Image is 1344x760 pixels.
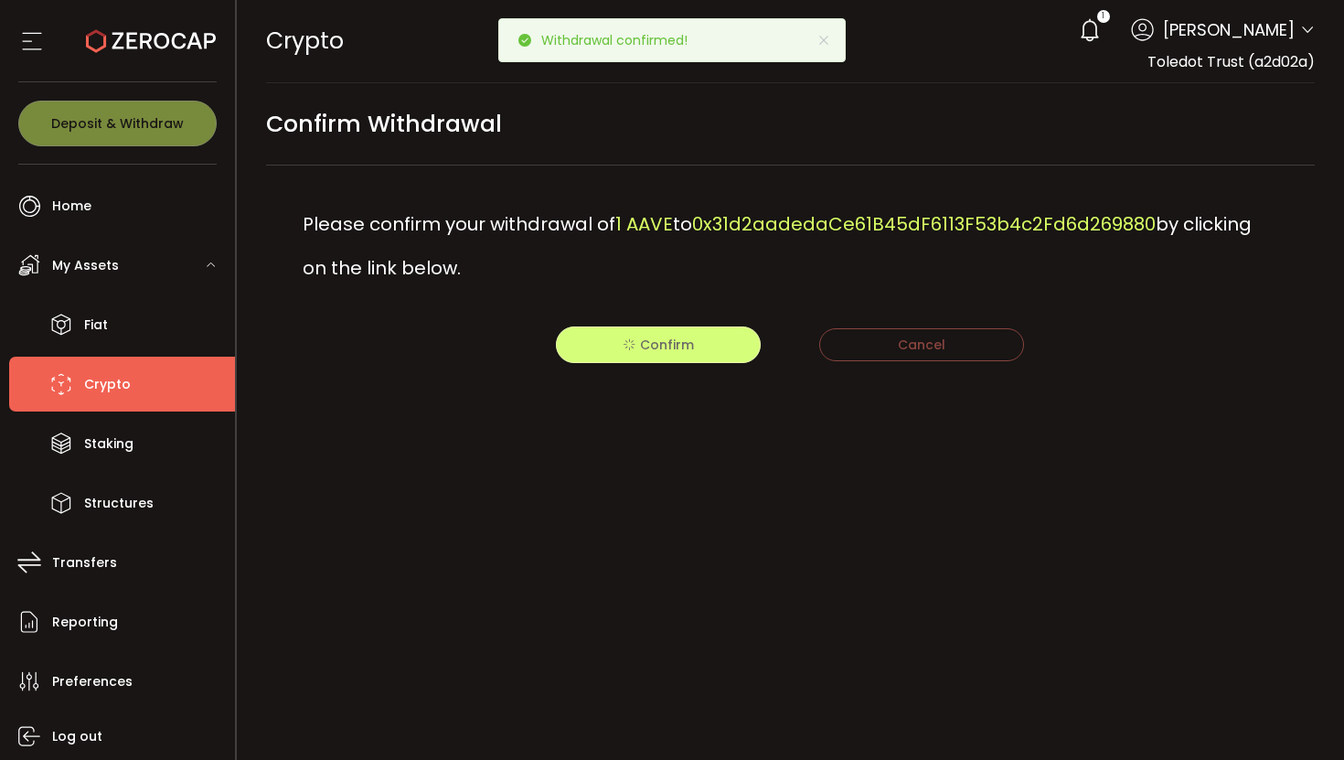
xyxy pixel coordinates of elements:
[266,103,502,145] span: Confirm Withdrawal
[52,252,119,279] span: My Assets
[1102,10,1104,23] span: 1
[52,669,133,695] span: Preferences
[52,609,118,636] span: Reporting
[52,193,91,219] span: Home
[84,312,108,338] span: Fiat
[303,211,615,237] span: Please confirm your withdrawal of
[52,550,117,576] span: Transfers
[84,371,131,398] span: Crypto
[692,211,1156,237] span: 0x31d2aadedaCe61B45dF6113F53b4c2Fd6d269880
[52,723,102,750] span: Log out
[51,117,184,130] span: Deposit & Withdraw
[266,25,344,57] span: Crypto
[898,336,945,354] span: Cancel
[673,211,692,237] span: to
[1163,17,1295,42] span: [PERSON_NAME]
[615,211,673,237] span: 1 AAVE
[819,328,1024,361] button: Cancel
[84,490,154,517] span: Structures
[934,29,1344,760] iframe: Chat Widget
[541,34,702,47] p: Withdrawal confirmed!
[84,431,133,457] span: Staking
[18,101,217,146] button: Deposit & Withdraw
